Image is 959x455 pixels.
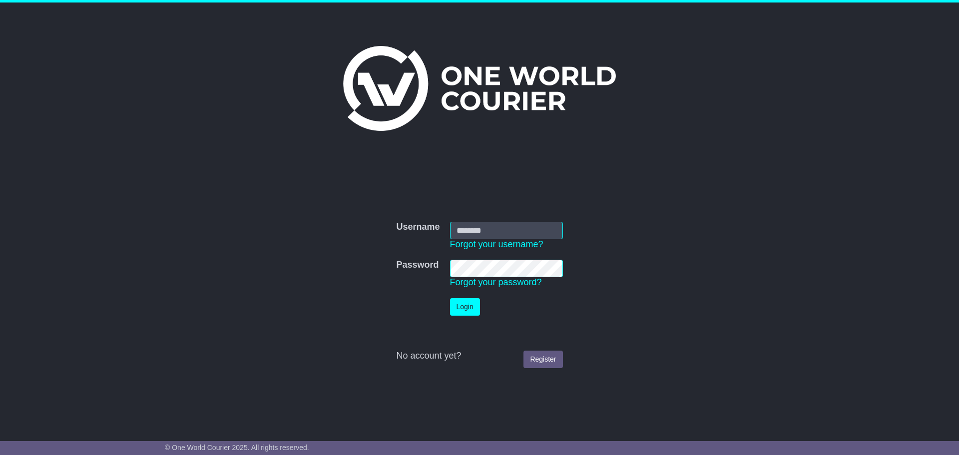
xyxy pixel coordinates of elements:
a: Register [523,351,562,368]
span: © One World Courier 2025. All rights reserved. [165,444,309,452]
div: No account yet? [396,351,562,362]
a: Forgot your username? [450,239,543,249]
label: Username [396,222,440,233]
label: Password [396,260,439,271]
img: One World [343,46,616,131]
button: Login [450,298,480,316]
a: Forgot your password? [450,277,542,287]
